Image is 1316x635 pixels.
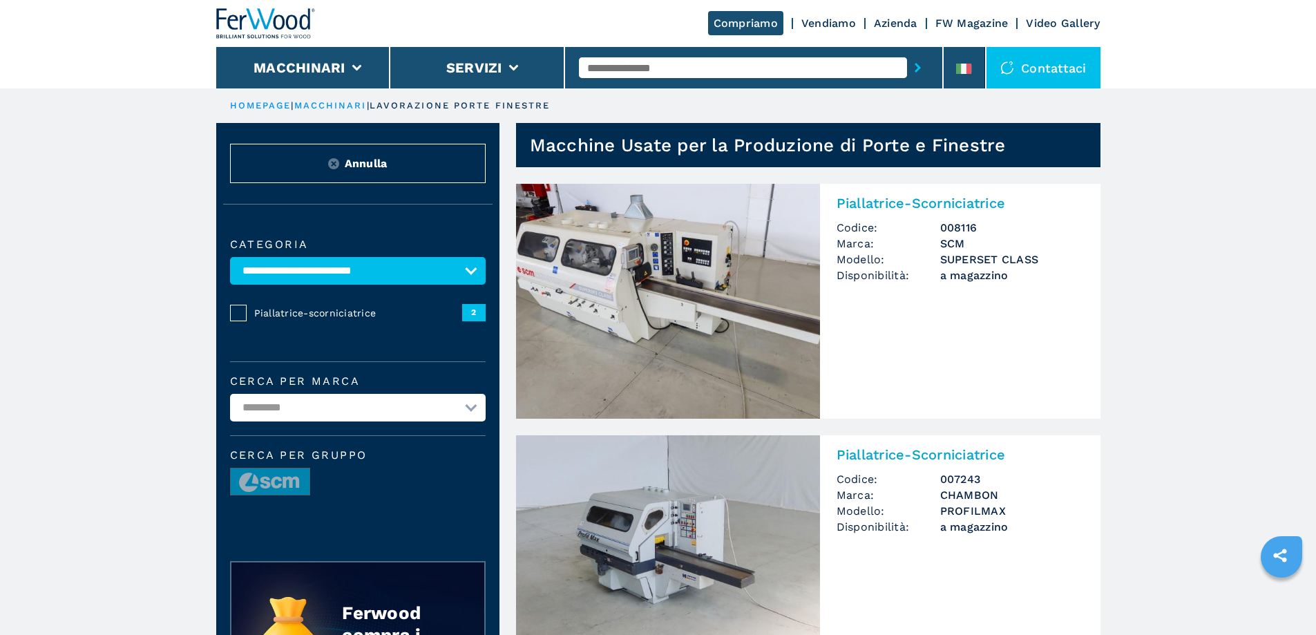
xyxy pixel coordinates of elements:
span: Codice: [837,471,940,487]
span: Piallatrice-scorniciatrice [254,306,462,320]
a: Video Gallery [1026,17,1100,30]
label: Categoria [230,239,486,250]
button: Servizi [446,59,502,76]
span: Disponibilità: [837,267,940,283]
button: submit-button [907,52,928,84]
a: Compriamo [708,11,783,35]
img: image [231,468,309,496]
h2: Piallatrice-Scorniciatrice [837,446,1084,463]
span: Modello: [837,252,940,267]
h3: PROFILMAX [940,503,1084,519]
span: a magazzino [940,519,1084,535]
h3: CHAMBON [940,487,1084,503]
span: Modello: [837,503,940,519]
a: macchinari [294,100,367,111]
h3: SCM [940,236,1084,252]
h2: Piallatrice-Scorniciatrice [837,195,1084,211]
span: Annulla [345,155,388,171]
span: 2 [462,304,486,321]
h3: 008116 [940,220,1084,236]
span: | [367,100,370,111]
a: sharethis [1263,538,1297,573]
span: Marca: [837,236,940,252]
img: Ferwood [216,8,316,39]
span: Codice: [837,220,940,236]
a: FW Magazine [935,17,1009,30]
span: a magazzino [940,267,1084,283]
div: Contattaci [986,47,1100,88]
p: lavorazione porte finestre [370,99,551,112]
img: Piallatrice-Scorniciatrice SCM SUPERSET CLASS [516,184,820,419]
button: ResetAnnulla [230,144,486,183]
h3: SUPERSET CLASS [940,252,1084,267]
span: Cerca per Gruppo [230,450,486,461]
h3: 007243 [940,471,1084,487]
span: Marca: [837,487,940,503]
a: HOMEPAGE [230,100,292,111]
a: Vendiamo [801,17,856,30]
h1: Macchine Usate per la Produzione di Porte e Finestre [530,134,1006,156]
a: Azienda [874,17,917,30]
span: Disponibilità: [837,519,940,535]
label: Cerca per marca [230,376,486,387]
a: Piallatrice-Scorniciatrice SCM SUPERSET CLASSPiallatrice-ScorniciatriceCodice:008116Marca:SCMMode... [516,184,1100,419]
img: Reset [328,158,339,169]
button: Macchinari [254,59,345,76]
img: Contattaci [1000,61,1014,75]
span: | [291,100,294,111]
